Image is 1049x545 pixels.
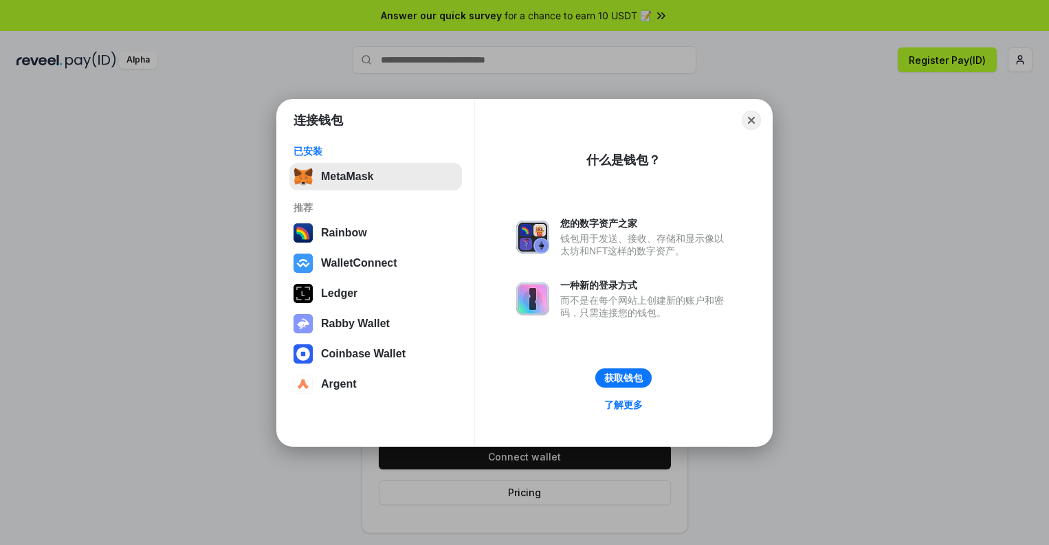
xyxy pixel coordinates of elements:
button: Coinbase Wallet [289,340,462,368]
div: 获取钱包 [604,372,643,384]
button: Close [742,111,761,130]
button: WalletConnect [289,249,462,277]
img: svg+xml,%3Csvg%20width%3D%22120%22%20height%3D%22120%22%20viewBox%3D%220%200%20120%20120%22%20fil... [294,223,313,243]
h1: 连接钱包 [294,112,343,129]
div: 而不是在每个网站上创建新的账户和密码，只需连接您的钱包。 [560,294,731,319]
div: Argent [321,378,357,390]
div: Coinbase Wallet [321,348,406,360]
img: svg+xml,%3Csvg%20width%3D%2228%22%20height%3D%2228%22%20viewBox%3D%220%200%2028%2028%22%20fill%3D... [294,375,313,394]
div: Rabby Wallet [321,318,390,330]
img: svg+xml,%3Csvg%20xmlns%3D%22http%3A%2F%2Fwww.w3.org%2F2000%2Fsvg%22%20width%3D%2228%22%20height%3... [294,284,313,303]
div: 什么是钱包？ [586,152,661,168]
div: 您的数字资产之家 [560,217,731,230]
img: svg+xml,%3Csvg%20width%3D%2228%22%20height%3D%2228%22%20viewBox%3D%220%200%2028%2028%22%20fill%3D... [294,254,313,273]
div: 钱包用于发送、接收、存储和显示像以太坊和NFT这样的数字资产。 [560,232,731,257]
div: 推荐 [294,201,458,214]
button: 获取钱包 [595,368,652,388]
img: svg+xml,%3Csvg%20xmlns%3D%22http%3A%2F%2Fwww.w3.org%2F2000%2Fsvg%22%20fill%3D%22none%22%20viewBox... [294,314,313,333]
button: Ledger [289,280,462,307]
div: 已安装 [294,145,458,157]
button: MetaMask [289,163,462,190]
a: 了解更多 [596,396,651,414]
div: 一种新的登录方式 [560,279,731,291]
div: Ledger [321,287,357,300]
div: MetaMask [321,170,373,183]
img: svg+xml,%3Csvg%20fill%3D%22none%22%20height%3D%2233%22%20viewBox%3D%220%200%2035%2033%22%20width%... [294,167,313,186]
img: svg+xml,%3Csvg%20xmlns%3D%22http%3A%2F%2Fwww.w3.org%2F2000%2Fsvg%22%20fill%3D%22none%22%20viewBox... [516,221,549,254]
div: Rainbow [321,227,367,239]
img: svg+xml,%3Csvg%20width%3D%2228%22%20height%3D%2228%22%20viewBox%3D%220%200%2028%2028%22%20fill%3D... [294,344,313,364]
div: 了解更多 [604,399,643,411]
button: Rainbow [289,219,462,247]
button: Rabby Wallet [289,310,462,337]
button: Argent [289,370,462,398]
div: WalletConnect [321,257,397,269]
img: svg+xml,%3Csvg%20xmlns%3D%22http%3A%2F%2Fwww.w3.org%2F2000%2Fsvg%22%20fill%3D%22none%22%20viewBox... [516,282,549,315]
